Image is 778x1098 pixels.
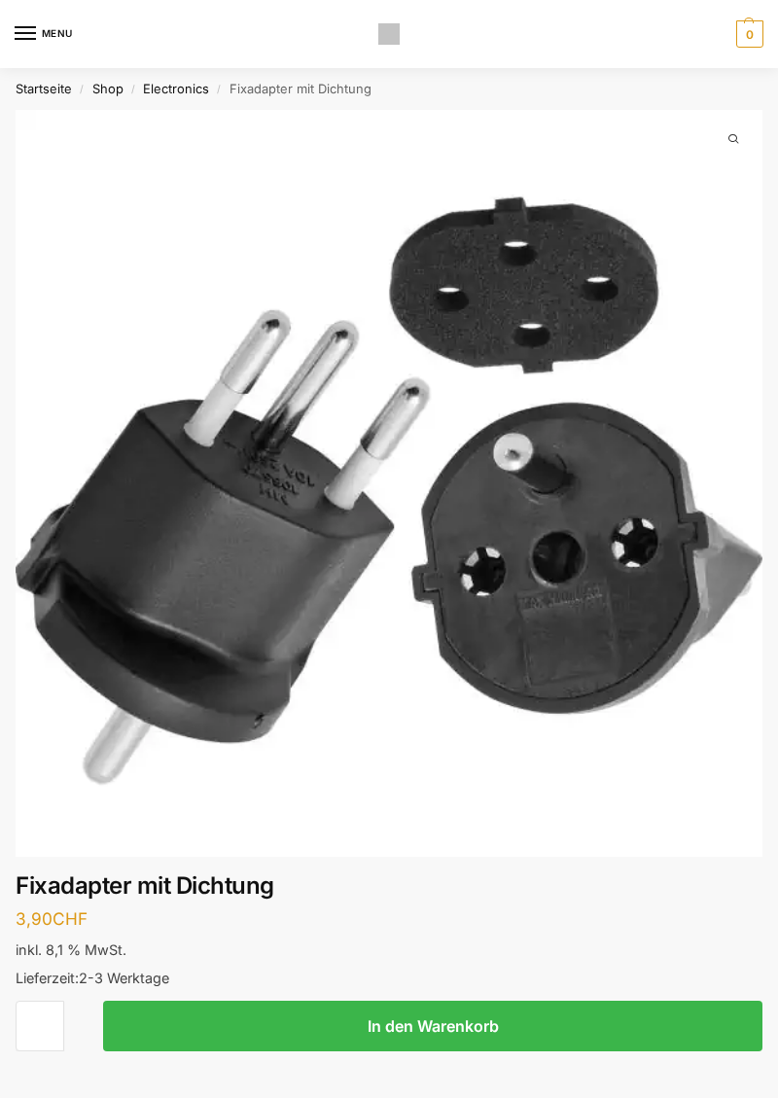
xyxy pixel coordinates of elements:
[72,82,92,96] span: /
[378,23,400,45] img: Solaranlagen, Speicheranlagen und Energiesparprodukte
[53,908,88,929] span: CHF
[103,1001,762,1051] button: In den Warenkorb
[16,68,762,110] nav: Breadcrumb
[731,20,763,48] nav: Cart contents
[124,82,144,96] span: /
[731,20,763,48] a: 0
[79,970,169,986] span: 2-3 Werktage
[16,908,88,929] bdi: 3,90
[16,110,762,857] img: Steckdosenadapter-mit Dichtung
[16,1001,64,1051] input: Produktmenge
[209,82,230,96] span: /
[16,941,126,958] span: inkl. 8,1 % MwSt.
[92,81,124,96] a: Shop
[143,81,209,96] a: Electronics
[736,20,763,48] span: 0
[16,81,72,96] a: Startseite
[16,970,169,986] span: Lieferzeit:
[16,872,762,901] h1: Fixadapter mit Dichtung
[15,19,73,49] button: Menu
[16,110,762,857] a: Steckdosenadapter mit DichtungSteckdosenadapter mit Dichtung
